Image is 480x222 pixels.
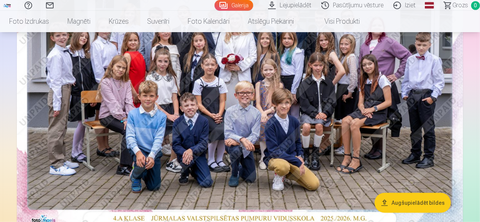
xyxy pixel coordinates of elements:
a: Krūzes [100,11,138,32]
a: Magnēti [58,11,100,32]
span: Grozs [452,1,468,10]
a: Suvenīri [138,11,179,32]
a: Atslēgu piekariņi [239,11,303,32]
img: /fa3 [3,3,11,8]
a: Visi produkti [303,11,369,32]
a: Foto kalendāri [179,11,239,32]
span: 0 [471,1,480,10]
button: Augšupielādēt bildes [375,193,451,213]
